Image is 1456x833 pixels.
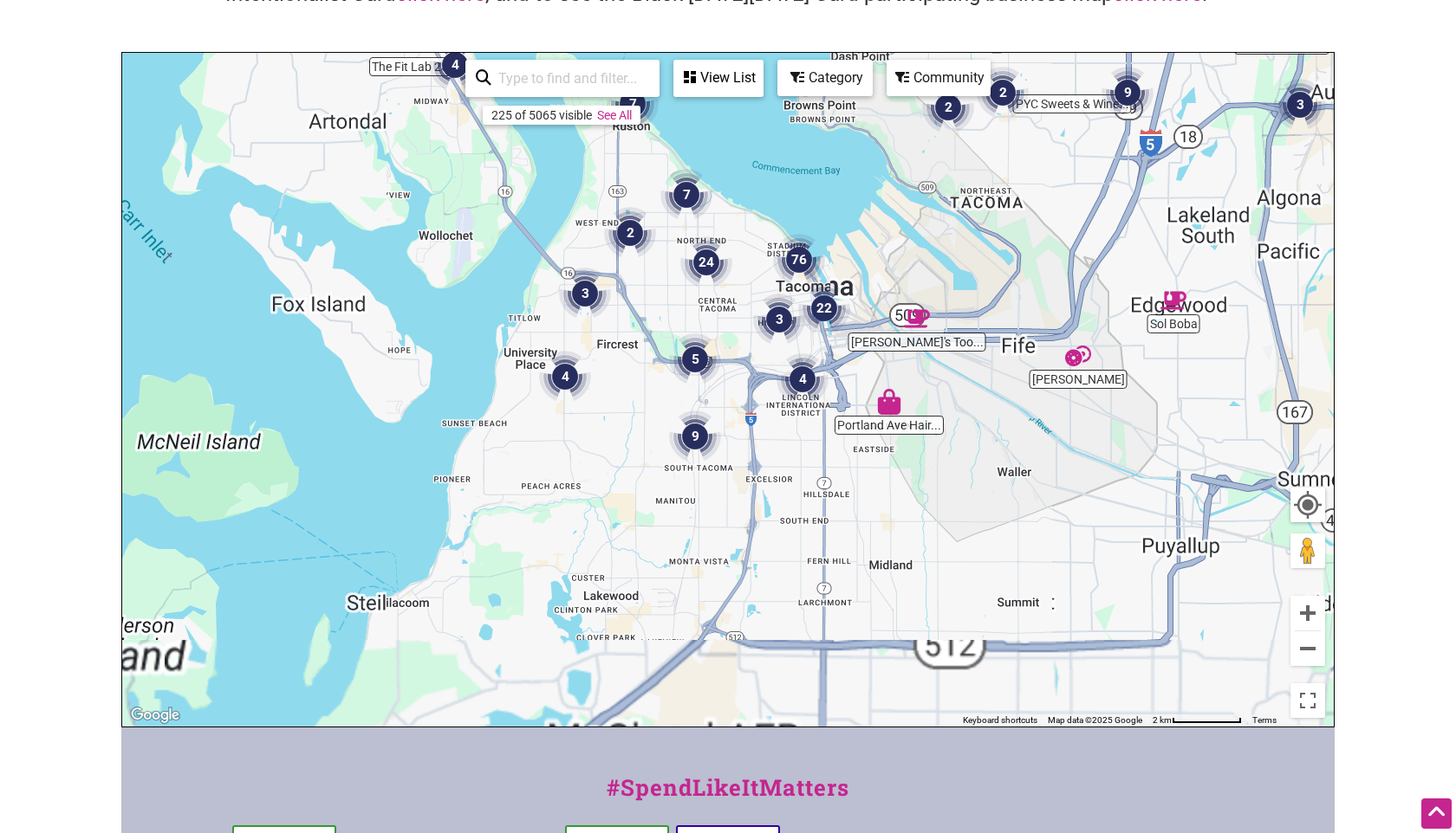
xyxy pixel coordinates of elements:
img: Google [127,704,184,726]
div: Community [888,61,989,94]
button: Your Location [1290,488,1325,522]
div: 2 [977,67,1029,119]
div: 22 [798,282,850,334]
div: 4 [429,39,481,91]
input: Type to find and filter... [491,61,649,95]
div: 4 [777,353,829,405]
div: See a list of the visible businesses [673,60,764,97]
div: 7 [607,78,659,130]
div: View List [675,61,762,94]
div: Filter by Community [887,60,991,96]
div: 225 of 5065 visible [491,108,592,122]
div: Kusher Bakery [1065,343,1091,369]
button: Zoom in [1290,596,1325,630]
div: Category [779,61,871,94]
button: Keyboard shortcuts [963,714,1037,726]
div: 24 [680,236,732,288]
button: Map Scale: 2 km per 77 pixels [1147,714,1247,726]
div: 5 [669,333,721,385]
div: #SpendLikeItMatters [121,771,1335,822]
a: Open this area in Google Maps (opens a new window) [127,704,184,726]
span: 2 km [1153,715,1172,725]
div: 2 [922,81,974,133]
div: Lizzie Lou's Too Cafe [904,306,930,332]
a: Terms [1252,715,1277,725]
button: Drag Pegman onto the map to open Street View [1290,533,1325,568]
div: 9 [669,410,721,462]
div: 76 [773,234,825,286]
div: Portland Ave Hair & Beauty Supply [876,389,902,415]
span: Map data ©2025 Google [1048,715,1142,725]
div: 3 [1274,79,1326,131]
div: Filter by category [777,60,873,96]
div: Type to search and filter [465,60,660,97]
div: Sol Boba [1160,287,1186,313]
div: 4 [539,351,591,403]
div: Scroll Back to Top [1421,798,1452,829]
div: 3 [559,268,611,320]
div: 2 [604,207,656,259]
button: Zoom out [1290,631,1325,666]
div: 9 [1102,67,1154,119]
div: PYC Sweets & Wine Bar [1059,68,1085,94]
button: Toggle fullscreen view [1289,681,1327,720]
a: See All [597,108,632,122]
div: 7 [660,169,712,221]
div: 3 [753,294,805,345]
